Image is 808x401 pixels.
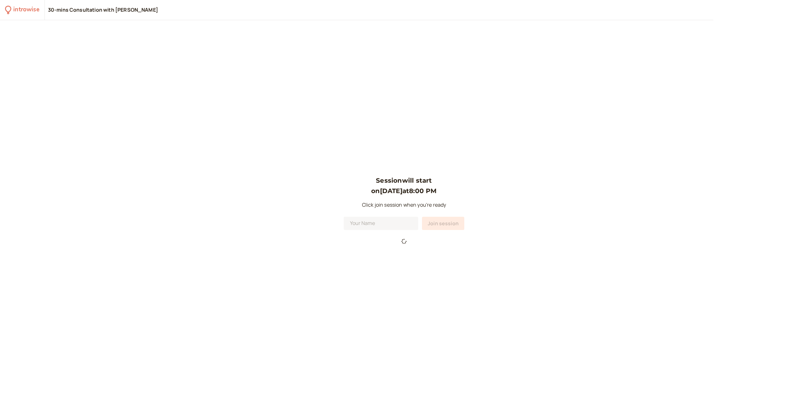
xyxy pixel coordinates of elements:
[422,217,464,230] button: Join session
[344,201,464,209] p: Click join session when you're ready
[344,217,418,230] input: Your Name
[48,7,158,14] div: 30-mins Consultation with [PERSON_NAME]
[344,175,464,196] h3: Session will start on [DATE] at 8:00 PM
[428,220,459,227] span: Join session
[13,5,39,15] div: introwise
